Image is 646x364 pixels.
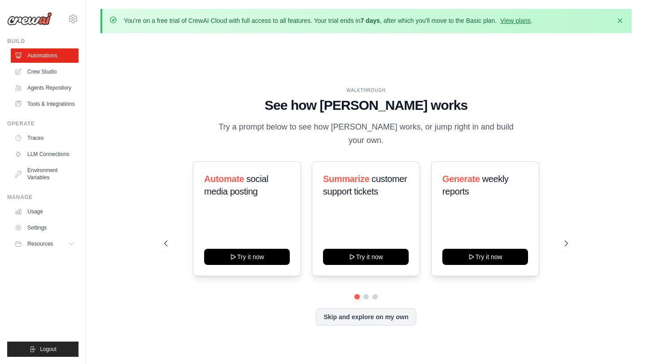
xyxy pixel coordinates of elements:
button: Resources [11,237,79,251]
button: Try it now [204,249,290,265]
p: Try a prompt below to see how [PERSON_NAME] works, or jump right in and build your own. [215,121,517,147]
div: Build [7,38,79,45]
a: Agents Repository [11,81,79,95]
img: Logo [7,12,52,26]
a: Automations [11,48,79,63]
span: social media posting [204,174,268,196]
a: Traces [11,131,79,145]
div: Operate [7,120,79,127]
span: customer support tickets [323,174,407,196]
a: LLM Connections [11,147,79,161]
span: Summarize [323,174,369,184]
span: Logout [40,346,57,353]
a: Usage [11,204,79,219]
span: weekly reports [442,174,508,196]
div: Manage [7,194,79,201]
span: Automate [204,174,244,184]
p: You're on a free trial of CrewAI Cloud with full access to all features. Your trial ends in , aft... [124,16,533,25]
a: Settings [11,221,79,235]
div: WALKTHROUGH [164,87,567,94]
button: Logout [7,342,79,357]
a: Environment Variables [11,163,79,185]
span: Generate [442,174,480,184]
a: Tools & Integrations [11,97,79,111]
button: Skip and explore on my own [316,308,416,325]
button: Try it now [442,249,528,265]
span: Resources [27,240,53,247]
a: Crew Studio [11,65,79,79]
h1: See how [PERSON_NAME] works [164,97,567,113]
strong: 7 days [360,17,380,24]
a: View plans [500,17,530,24]
button: Try it now [323,249,409,265]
